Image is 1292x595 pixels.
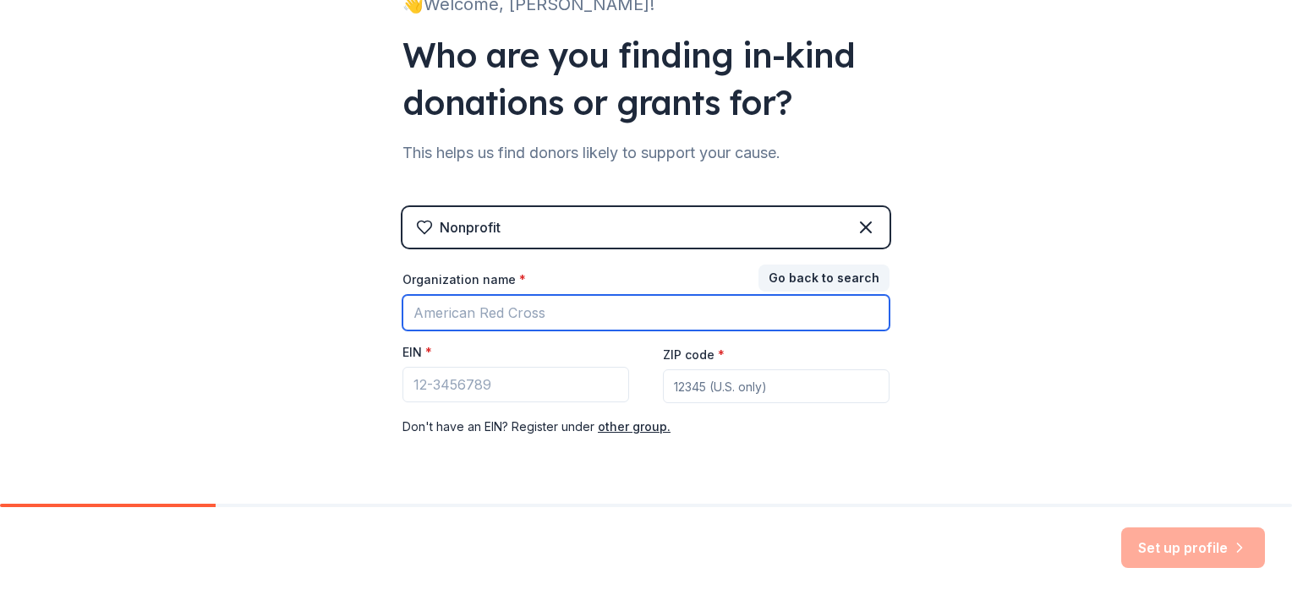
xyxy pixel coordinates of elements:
button: other group. [598,417,671,437]
label: ZIP code [663,347,725,363]
label: Organization name [402,271,526,288]
input: 12345 (U.S. only) [663,369,890,403]
div: This helps us find donors likely to support your cause. [402,139,890,166]
div: Who are you finding in-kind donations or grants for? [402,31,890,126]
div: Nonprofit [440,217,501,237]
label: EIN [402,344,432,361]
input: American Red Cross [402,295,890,330]
button: Go back to search [758,265,890,292]
input: 12-3456789 [402,367,629,402]
div: Don ' t have an EIN? Register under [402,417,890,437]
